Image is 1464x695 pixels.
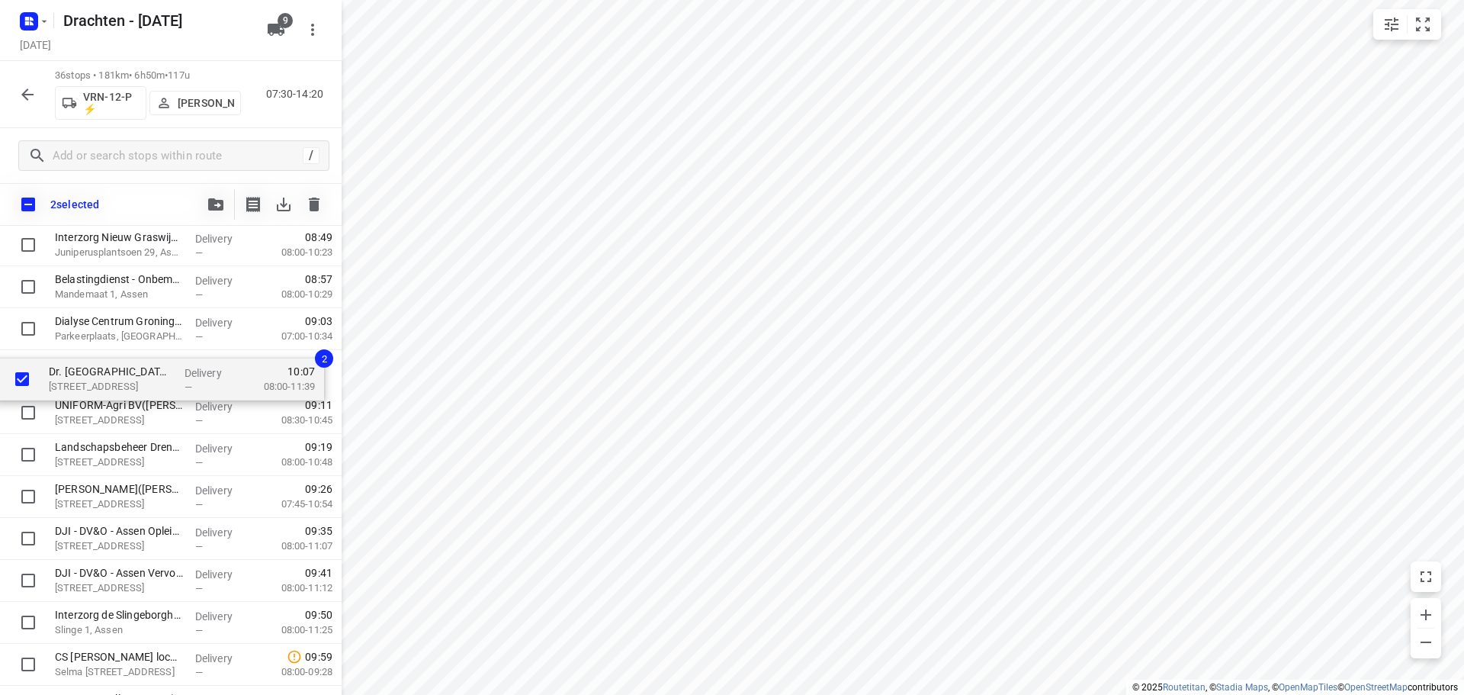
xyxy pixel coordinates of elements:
span: • [165,69,168,81]
button: 9 [261,14,291,45]
a: Stadia Maps [1216,682,1268,693]
div: small contained button group [1373,9,1441,40]
a: OpenStreetMap [1344,682,1408,693]
p: [PERSON_NAME] [178,97,234,109]
p: 07:30-14:20 [266,86,329,102]
li: © 2025 , © , © © contributors [1132,682,1458,693]
p: VRN-12-P ⚡ [83,91,140,115]
span: Delete stops [299,189,329,220]
button: Fit zoom [1408,9,1438,40]
p: 36 stops • 181km • 6h50m [55,69,241,83]
input: Add or search stops within route [53,144,303,168]
a: Routetitan [1163,682,1206,693]
button: [PERSON_NAME] [149,91,241,115]
div: / [303,147,319,164]
button: More [297,14,328,45]
button: Map settings [1376,9,1407,40]
span: 117u [168,69,190,81]
a: OpenMapTiles [1279,682,1337,693]
h5: Drachten - [DATE] [57,8,255,33]
button: VRN-12-P ⚡ [55,86,146,120]
span: 9 [278,13,293,28]
button: Print shipping labels [238,189,268,220]
h5: [DATE] [14,36,57,53]
p: 2 selected [50,198,99,211]
span: Download stops [268,189,299,220]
